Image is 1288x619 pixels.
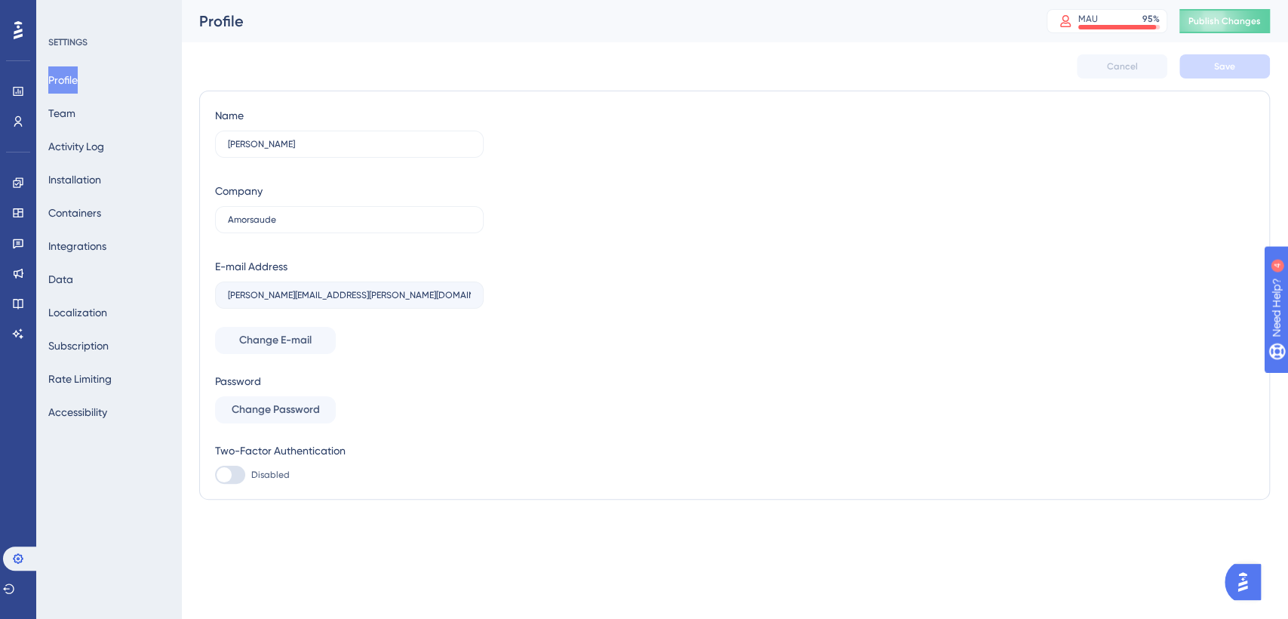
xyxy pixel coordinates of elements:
[228,290,471,300] input: E-mail Address
[48,266,73,293] button: Data
[251,469,290,481] span: Disabled
[48,36,171,48] div: SETTINGS
[105,8,109,20] div: 4
[48,332,109,359] button: Subscription
[1107,60,1138,72] span: Cancel
[35,4,94,22] span: Need Help?
[48,66,78,94] button: Profile
[1179,9,1270,33] button: Publish Changes
[48,133,104,160] button: Activity Log
[48,166,101,193] button: Installation
[1077,54,1167,79] button: Cancel
[215,372,484,390] div: Password
[48,100,75,127] button: Team
[215,442,484,460] div: Two-Factor Authentication
[239,331,312,350] span: Change E-mail
[228,214,471,225] input: Company Name
[215,106,244,125] div: Name
[228,139,471,149] input: Name Surname
[48,233,106,260] button: Integrations
[215,257,287,276] div: E-mail Address
[48,365,112,393] button: Rate Limiting
[215,327,336,354] button: Change E-mail
[232,401,320,419] span: Change Password
[48,299,107,326] button: Localization
[215,182,263,200] div: Company
[199,11,1009,32] div: Profile
[215,396,336,423] button: Change Password
[1188,15,1261,27] span: Publish Changes
[1142,13,1160,25] div: 95 %
[48,199,101,226] button: Containers
[48,399,107,426] button: Accessibility
[1179,54,1270,79] button: Save
[1078,13,1098,25] div: MAU
[1225,559,1270,605] iframe: UserGuiding AI Assistant Launcher
[1214,60,1235,72] span: Save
